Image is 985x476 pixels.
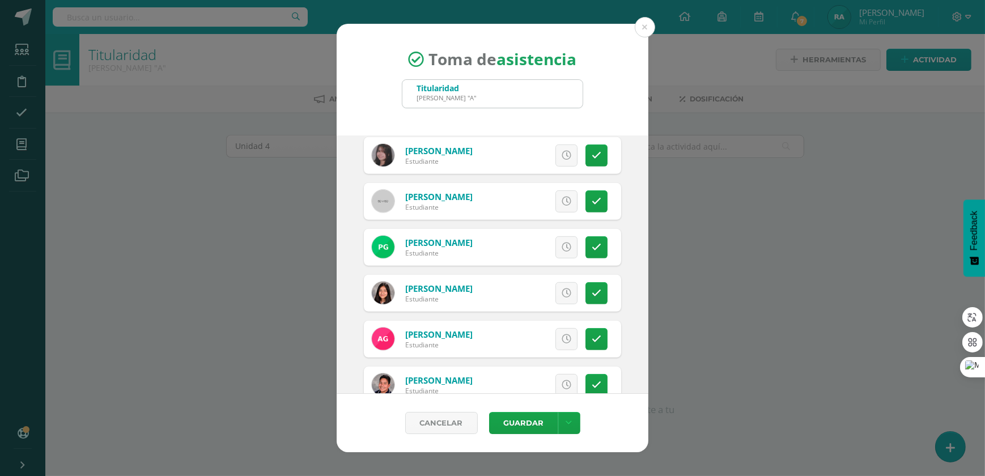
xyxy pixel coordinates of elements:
[405,412,478,434] a: Cancelar
[405,156,473,166] div: Estudiante
[405,202,473,212] div: Estudiante
[372,190,394,212] img: 60x60
[405,248,473,258] div: Estudiante
[963,199,985,277] button: Feedback - Mostrar encuesta
[372,328,394,350] img: c0dcdfc28f65d714e83f82339f9d58af.png
[489,412,558,434] button: Guardar
[405,283,473,294] a: [PERSON_NAME]
[405,329,473,340] a: [PERSON_NAME]
[372,282,394,304] img: 41d6dffbd37c6b66a007db090b87431f.png
[417,93,476,102] div: [PERSON_NAME] "A"
[405,237,473,248] a: [PERSON_NAME]
[497,49,577,70] strong: asistencia
[405,386,473,396] div: Estudiante
[429,49,577,70] span: Toma de
[405,145,473,156] a: [PERSON_NAME]
[405,375,473,386] a: [PERSON_NAME]
[402,80,583,108] input: Busca un grado o sección aquí...
[372,144,394,167] img: b7cabdb3858271128a3dfaafa5bfc80f.png
[417,83,476,93] div: Titularidad
[372,236,394,258] img: 8f7a25a5cf1865bb8b0c812825516fa7.png
[635,17,655,37] button: Close (Esc)
[372,373,394,396] img: 3d8bc0e2d2f14308ffe71c8383c083f6.png
[405,191,473,202] a: [PERSON_NAME]
[969,211,979,250] span: Feedback
[405,294,473,304] div: Estudiante
[405,340,473,350] div: Estudiante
